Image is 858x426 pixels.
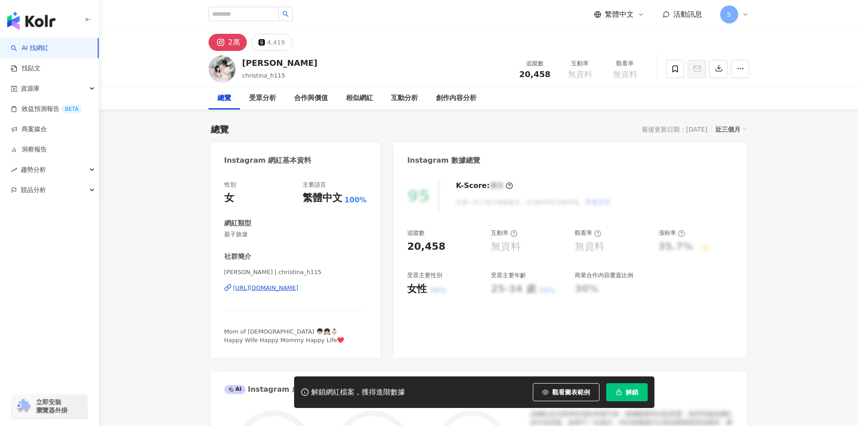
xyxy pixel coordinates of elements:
div: 2萬 [228,36,240,49]
span: 趨勢分析 [21,160,46,180]
div: 創作內容分析 [436,93,477,104]
div: 解鎖網紅檔案，獲得進階數據 [311,388,405,397]
a: 洞察報告 [11,145,47,154]
img: chrome extension [14,399,32,413]
div: 女性 [407,282,427,296]
div: 受眾主要性別 [407,271,442,279]
a: searchAI 找網紅 [11,44,49,53]
span: 100% [345,195,367,205]
div: 觀看率 [575,229,601,237]
span: 競品分析 [21,180,46,200]
div: 最後更新日期：[DATE] [642,126,707,133]
div: 無資料 [491,240,521,254]
div: 社群簡介 [224,252,251,261]
div: 網紅類型 [224,219,251,228]
div: 近三個月 [715,124,747,135]
button: 觀看圖表範例 [533,383,599,401]
img: logo [7,12,55,30]
span: Mom of [DEMOGRAPHIC_DATA] 👦🏻👧🏻👶🏻 Happy Wife Happy Mommy Happy Life❤️ [224,328,345,343]
span: search [282,11,289,17]
div: 性別 [224,181,236,189]
div: 總覽 [211,123,229,136]
div: Instagram 數據總覽 [407,156,480,165]
a: 商案媒合 [11,125,47,134]
div: 追蹤數 [407,229,425,237]
span: S [727,9,731,19]
div: [URL][DOMAIN_NAME] [233,284,299,292]
a: 找貼文 [11,64,41,73]
div: 互動率 [491,229,518,237]
div: 繁體中文 [303,191,342,205]
div: 無資料 [575,240,604,254]
span: 解鎖 [626,389,638,396]
div: 互動率 [563,59,597,68]
div: 女 [224,191,234,205]
span: 繁體中文 [605,9,634,19]
div: 受眾主要年齡 [491,271,526,279]
span: [PERSON_NAME] | christina_h115 [224,268,367,276]
button: 4,419 [251,34,292,51]
div: 觀看率 [608,59,642,68]
div: K-Score : [456,181,513,191]
img: KOL Avatar [209,55,236,82]
a: chrome extension立即安裝 瀏覽器外掛 [12,394,87,418]
span: 20,458 [519,69,550,79]
div: 20,458 [407,240,445,254]
div: 互動分析 [391,93,418,104]
span: 觀看圖表範例 [552,389,590,396]
div: 受眾分析 [249,93,276,104]
span: 無資料 [568,70,592,79]
span: 資源庫 [21,78,40,99]
div: [PERSON_NAME] [242,57,318,69]
div: 相似網紅 [346,93,373,104]
span: christina_h115 [242,72,286,79]
a: 效益預測報告BETA [11,105,82,114]
div: 總覽 [218,93,231,104]
div: 追蹤數 [518,59,552,68]
span: 活動訊息 [673,10,702,18]
div: 主要語言 [303,181,326,189]
span: 親子旅遊 [224,230,367,238]
button: 2萬 [209,34,247,51]
span: rise [11,167,17,173]
span: 無資料 [613,70,637,79]
div: Instagram 網紅基本資料 [224,156,312,165]
span: 立即安裝 瀏覽器外掛 [36,398,68,414]
div: 商業合作內容覆蓋比例 [575,271,633,279]
div: 漲粉率 [658,229,685,237]
div: 合作與價值 [294,93,328,104]
button: 解鎖 [606,383,648,401]
a: [URL][DOMAIN_NAME] [224,284,367,292]
div: 4,419 [267,36,285,49]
